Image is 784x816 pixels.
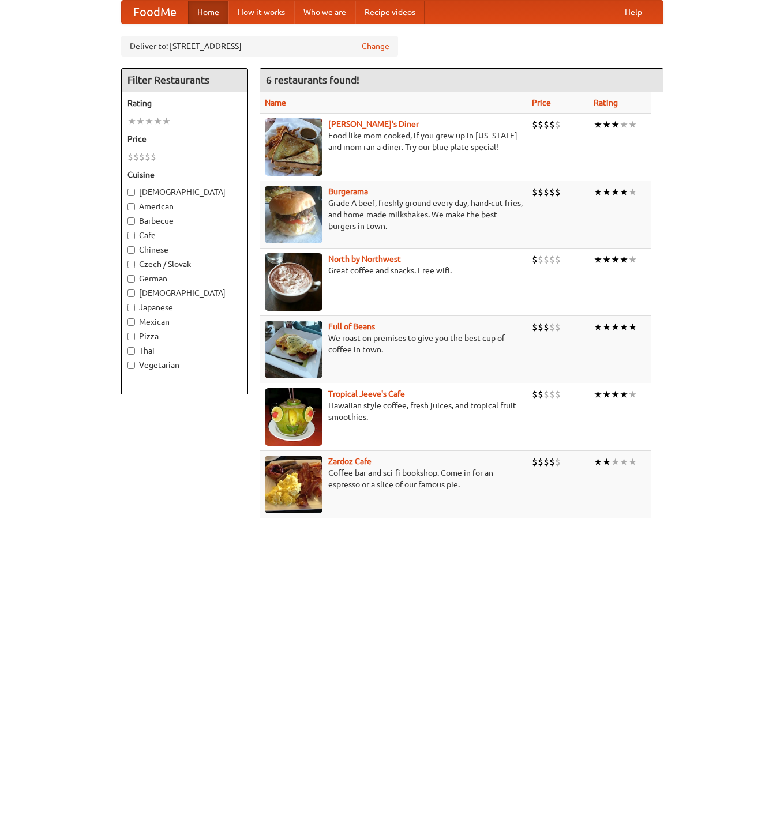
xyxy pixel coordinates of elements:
[555,118,561,131] li: $
[611,321,620,333] li: ★
[602,388,611,401] li: ★
[620,186,628,198] li: ★
[121,36,398,57] div: Deliver to: [STREET_ADDRESS]
[611,253,620,266] li: ★
[538,321,543,333] li: $
[628,186,637,198] li: ★
[127,304,135,311] input: Japanese
[594,98,618,107] a: Rating
[127,201,242,212] label: American
[127,217,135,225] input: Barbecue
[555,321,561,333] li: $
[620,456,628,468] li: ★
[127,189,135,196] input: [DEMOGRAPHIC_DATA]
[532,98,551,107] a: Price
[538,456,543,468] li: $
[136,115,145,127] li: ★
[549,456,555,468] li: $
[532,253,538,266] li: $
[620,321,628,333] li: ★
[620,388,628,401] li: ★
[538,388,543,401] li: $
[127,203,135,210] input: American
[328,457,372,466] a: Zardoz Cafe
[549,388,555,401] li: $
[266,74,359,85] ng-pluralize: 6 restaurants found!
[145,115,153,127] li: ★
[127,275,135,283] input: German
[532,118,538,131] li: $
[532,388,538,401] li: $
[538,186,543,198] li: $
[127,151,133,163] li: $
[594,321,602,333] li: ★
[555,456,561,468] li: $
[265,467,523,490] p: Coffee bar and sci-fi bookshop. Come in for an espresso or a slice of our famous pie.
[127,359,242,371] label: Vegetarian
[628,388,637,401] li: ★
[543,118,549,131] li: $
[145,151,151,163] li: $
[602,456,611,468] li: ★
[127,289,135,297] input: [DEMOGRAPHIC_DATA]
[543,388,549,401] li: $
[549,186,555,198] li: $
[265,118,322,176] img: sallys.jpg
[628,253,637,266] li: ★
[133,151,139,163] li: $
[265,456,322,513] img: zardoz.jpg
[543,253,549,266] li: $
[355,1,425,24] a: Recipe videos
[602,186,611,198] li: ★
[594,253,602,266] li: ★
[602,253,611,266] li: ★
[628,321,637,333] li: ★
[162,115,171,127] li: ★
[538,253,543,266] li: $
[127,318,135,326] input: Mexican
[265,332,523,355] p: We roast on premises to give you the best cup of coffee in town.
[549,253,555,266] li: $
[543,321,549,333] li: $
[188,1,228,24] a: Home
[127,258,242,270] label: Czech / Slovak
[127,261,135,268] input: Czech / Slovak
[265,400,523,423] p: Hawaiian style coffee, fresh juices, and tropical fruit smoothies.
[328,322,375,331] b: Full of Beans
[127,133,242,145] h5: Price
[127,246,135,254] input: Chinese
[594,456,602,468] li: ★
[328,389,405,398] a: Tropical Jeeve's Cafe
[594,388,602,401] li: ★
[122,69,247,92] h4: Filter Restaurants
[122,1,188,24] a: FoodMe
[265,98,286,107] a: Name
[549,118,555,131] li: $
[532,186,538,198] li: $
[127,230,242,241] label: Cafe
[127,97,242,109] h5: Rating
[611,456,620,468] li: ★
[127,273,242,284] label: German
[543,186,549,198] li: $
[127,287,242,299] label: [DEMOGRAPHIC_DATA]
[127,333,135,340] input: Pizza
[594,186,602,198] li: ★
[265,265,523,276] p: Great coffee and snacks. Free wifi.
[127,347,135,355] input: Thai
[538,118,543,131] li: $
[594,118,602,131] li: ★
[328,187,368,196] a: Burgerama
[294,1,355,24] a: Who we are
[555,253,561,266] li: $
[328,254,401,264] a: North by Northwest
[543,456,549,468] li: $
[549,321,555,333] li: $
[628,456,637,468] li: ★
[328,119,419,129] a: [PERSON_NAME]'s Diner
[611,388,620,401] li: ★
[127,232,135,239] input: Cafe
